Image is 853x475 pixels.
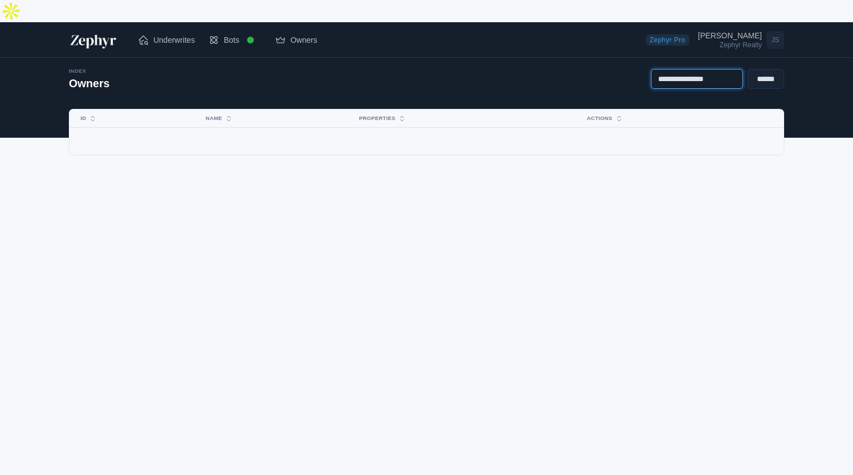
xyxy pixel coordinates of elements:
[698,32,762,39] div: [PERSON_NAME]
[698,42,762,48] div: Zephyr Realty
[69,31,118,49] img: Zephyr Logo
[224,34,239,46] span: Bots
[153,34,195,46] span: Underwrites
[290,34,317,46] span: Owners
[766,31,784,49] span: JS
[202,24,268,56] a: Bots
[580,109,766,127] button: Actions
[131,29,202,51] a: Underwrites
[69,76,109,91] h2: Owners
[352,109,566,127] button: Properties
[268,29,324,51] a: Owners
[74,109,185,127] button: ID
[199,109,339,127] button: Name
[698,29,784,51] a: Open user menu
[646,34,689,46] span: Zephyr Pro
[69,67,109,76] div: Index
